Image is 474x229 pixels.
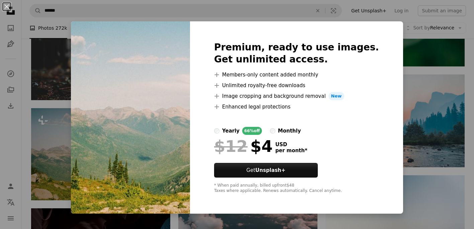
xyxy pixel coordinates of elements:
[214,81,379,89] li: Unlimited royalty-free downloads
[214,92,379,100] li: Image cropping and background removal
[278,127,301,135] div: monthly
[214,163,318,178] button: GetUnsplash+
[214,138,273,155] div: $4
[71,21,190,214] img: premium_photo-1712685912274-2483dade540f
[328,92,345,100] span: New
[270,128,275,134] input: monthly
[222,127,240,135] div: yearly
[214,138,248,155] span: $12
[214,103,379,111] li: Enhanced legal protections
[214,41,379,65] h2: Premium, ready to use images. Get unlimited access.
[214,183,379,194] div: * When paid annually, billed upfront $48 Taxes where applicable. Renews automatically. Cancel any...
[275,142,307,148] span: USD
[255,167,285,173] strong: Unsplash+
[214,128,219,134] input: yearly66%off
[275,148,307,154] span: per month *
[242,127,262,135] div: 66% off
[214,71,379,79] li: Members-only content added monthly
